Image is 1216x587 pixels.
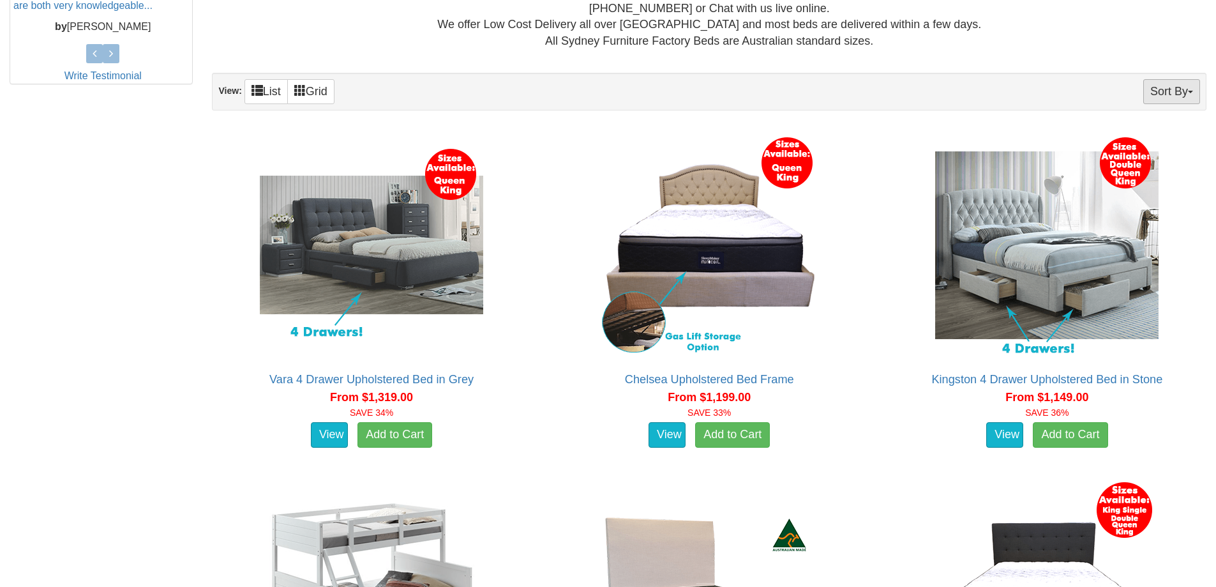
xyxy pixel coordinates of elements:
[64,70,142,81] a: Write Testimonial
[13,20,192,34] p: [PERSON_NAME]
[687,408,731,418] font: SAVE 33%
[1033,422,1107,448] a: Add to Cart
[695,422,770,448] a: Add to Cart
[218,86,241,96] strong: View:
[269,373,474,386] a: Vara 4 Drawer Upholstered Bed in Grey
[594,130,824,360] img: Chelsea Upholstered Bed Frame
[287,79,334,104] a: Grid
[244,79,288,104] a: List
[986,422,1023,448] a: View
[668,391,751,404] span: From $1,199.00
[625,373,794,386] a: Chelsea Upholstered Bed Frame
[55,21,67,32] b: by
[311,422,348,448] a: View
[257,130,486,360] img: Vara 4 Drawer Upholstered Bed in Grey
[1025,408,1069,418] font: SAVE 36%
[357,422,432,448] a: Add to Cart
[330,391,413,404] span: From $1,319.00
[649,422,686,448] a: View
[350,408,393,418] font: SAVE 34%
[1143,79,1200,104] button: Sort By
[931,373,1162,386] a: Kingston 4 Drawer Upholstered Bed in Stone
[932,130,1162,360] img: Kingston 4 Drawer Upholstered Bed in Stone
[1005,391,1088,404] span: From $1,149.00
